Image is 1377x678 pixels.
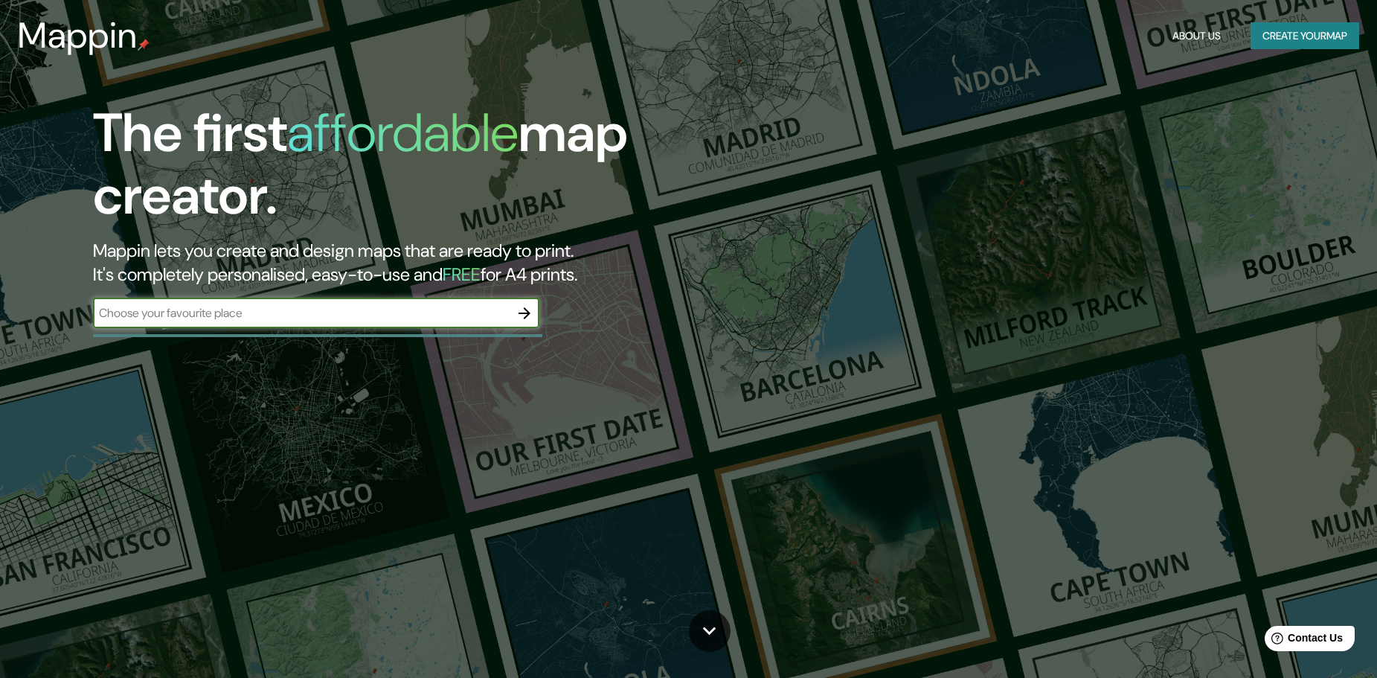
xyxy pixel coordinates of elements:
iframe: Help widget launcher [1245,620,1361,662]
img: mappin-pin [138,39,150,51]
button: Create yourmap [1251,22,1359,50]
h1: The first map creator. [93,102,782,239]
h3: Mappin [18,15,138,57]
h5: FREE [443,263,481,286]
h1: affordable [287,98,519,167]
h2: Mappin lets you create and design maps that are ready to print. It's completely personalised, eas... [93,239,782,287]
input: Choose your favourite place [93,304,510,322]
button: About Us [1166,22,1227,50]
